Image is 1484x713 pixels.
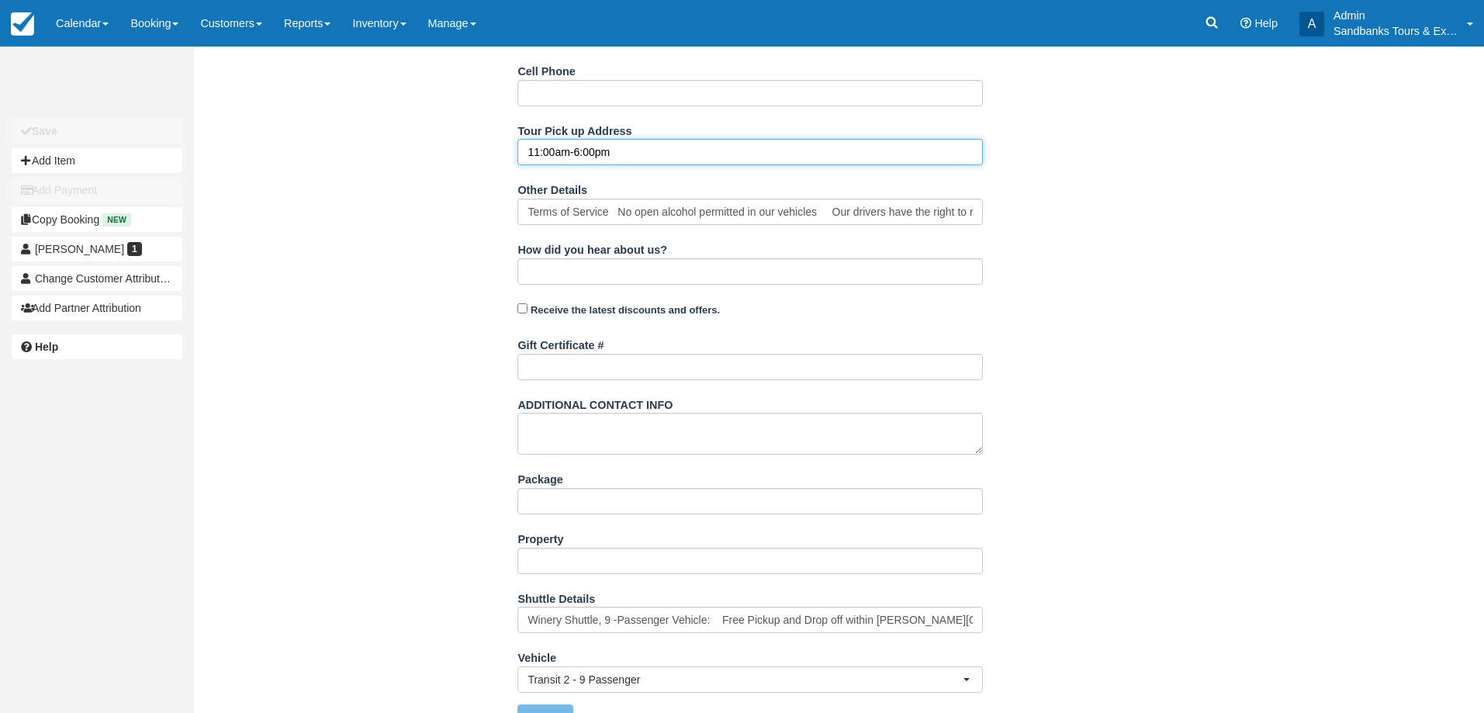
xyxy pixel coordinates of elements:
label: Other Details [517,177,587,199]
i: Help [1240,18,1251,29]
button: Copy Booking New [12,207,182,232]
label: ADDITIONAL CONTACT INFO [517,392,673,414]
button: Change Customer Attribution [12,266,182,291]
a: Help [12,334,182,359]
span: 1 [127,242,142,256]
label: How did you hear about us? [517,237,667,258]
button: Add Partner Attribution [12,296,182,320]
span: New [102,213,131,227]
b: Help [35,341,58,353]
button: Save [12,119,182,144]
span: [PERSON_NAME] [35,243,124,255]
label: Tour Pick up Address [517,118,631,140]
strong: Receive the latest discounts and offers. [531,304,720,316]
span: Change Customer Attribution [35,272,175,285]
button: Add Payment [12,178,182,202]
label: Shuttle Details [517,586,595,607]
p: Sandbanks Tours & Experiences [1334,23,1458,39]
button: Transit 2 - 9 Passenger [517,666,983,693]
label: Cell Phone [517,58,575,80]
a: [PERSON_NAME] 1 [12,237,182,261]
span: Help [1254,17,1278,29]
button: Add Item [12,148,182,173]
span: Transit 2 - 9 Passenger [528,672,963,687]
input: Receive the latest discounts and offers. [517,303,528,313]
img: checkfront-main-nav-mini-logo.png [11,12,34,36]
label: Gift Certificate # [517,332,604,354]
p: Admin [1334,8,1458,23]
label: Vehicle [517,645,556,666]
label: Package [517,466,562,488]
label: Property [517,526,563,548]
div: A [1299,12,1324,36]
b: Save [32,125,57,137]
